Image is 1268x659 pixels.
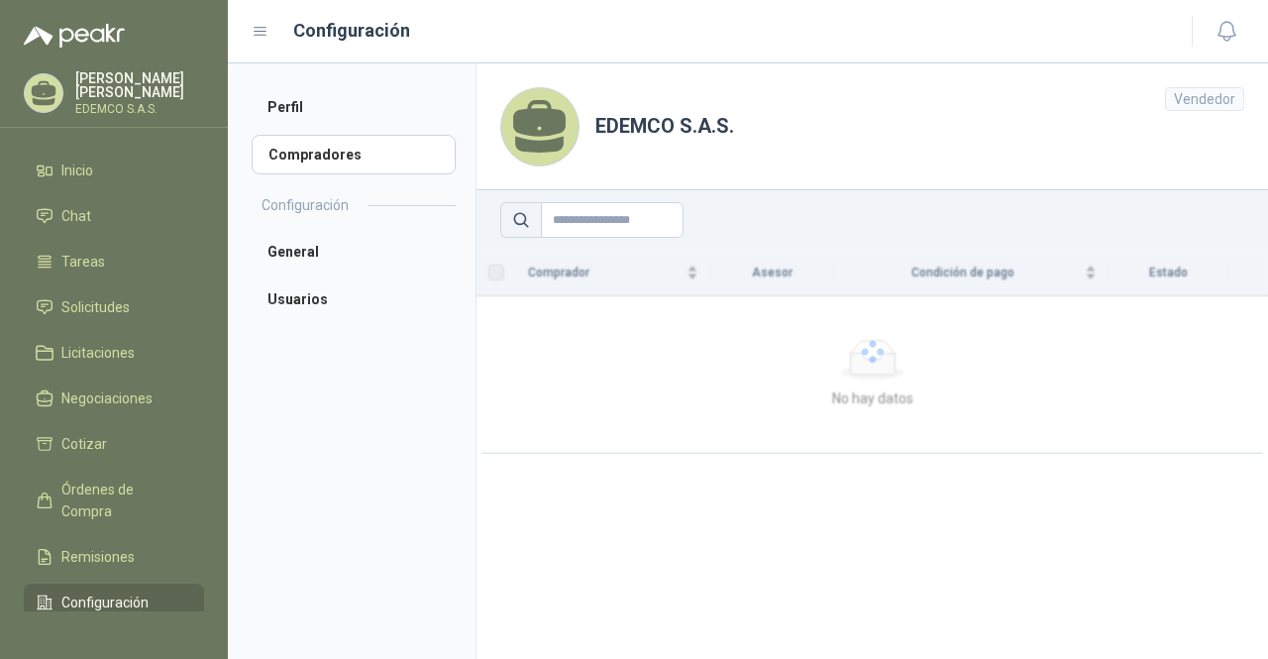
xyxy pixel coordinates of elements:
a: Usuarios [252,279,456,319]
a: Inicio [24,152,204,189]
a: Tareas [24,243,204,280]
a: General [252,232,456,272]
p: [PERSON_NAME] [PERSON_NAME] [75,71,204,99]
a: Remisiones [24,538,204,576]
span: Tareas [61,251,105,273]
a: Solicitudes [24,288,204,326]
h2: Configuración [262,194,349,216]
span: Órdenes de Compra [61,479,185,522]
a: Configuración [24,584,204,621]
span: Chat [61,205,91,227]
span: Cotizar [61,433,107,455]
a: Negociaciones [24,380,204,417]
a: Perfil [252,87,456,127]
span: Inicio [61,160,93,181]
a: Chat [24,197,204,235]
a: Órdenes de Compra [24,471,204,530]
h1: EDEMCO S.A.S. [595,111,734,142]
h1: Configuración [293,17,410,45]
a: Compradores [252,135,456,174]
p: EDEMCO S.A.S. [75,103,204,115]
img: Logo peakr [24,24,125,48]
a: Cotizar [24,425,204,463]
span: Licitaciones [61,342,135,364]
span: Remisiones [61,546,135,568]
a: Licitaciones [24,334,204,372]
span: Configuración [61,592,149,613]
span: Solicitudes [61,296,130,318]
div: Vendedor [1165,87,1244,111]
span: Negociaciones [61,387,153,409]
